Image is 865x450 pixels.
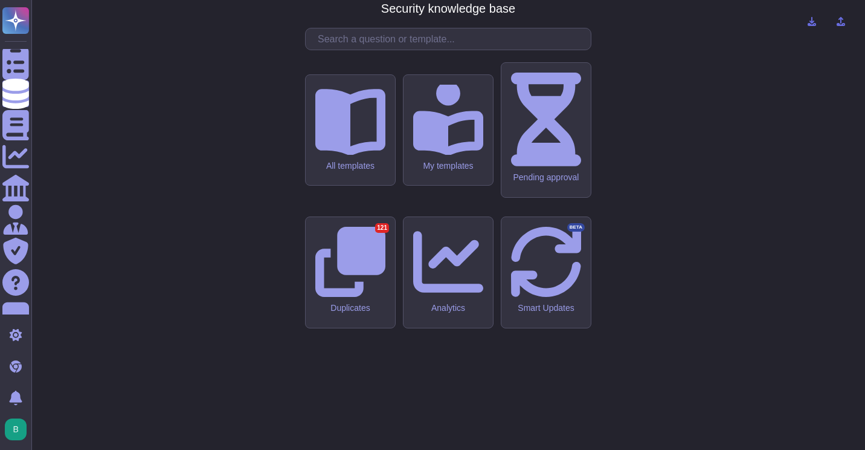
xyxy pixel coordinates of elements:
div: 121 [375,223,389,233]
div: BETA [567,223,585,232]
button: user [2,416,35,443]
h3: Security knowledge base [381,1,515,16]
img: user [5,419,27,440]
div: Analytics [413,303,483,313]
div: My templates [413,161,483,171]
input: Search a question or template... [312,28,591,50]
div: All templates [315,161,385,171]
div: Pending approval [511,172,581,183]
div: Smart Updates [511,303,581,313]
div: Duplicates [315,303,385,313]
